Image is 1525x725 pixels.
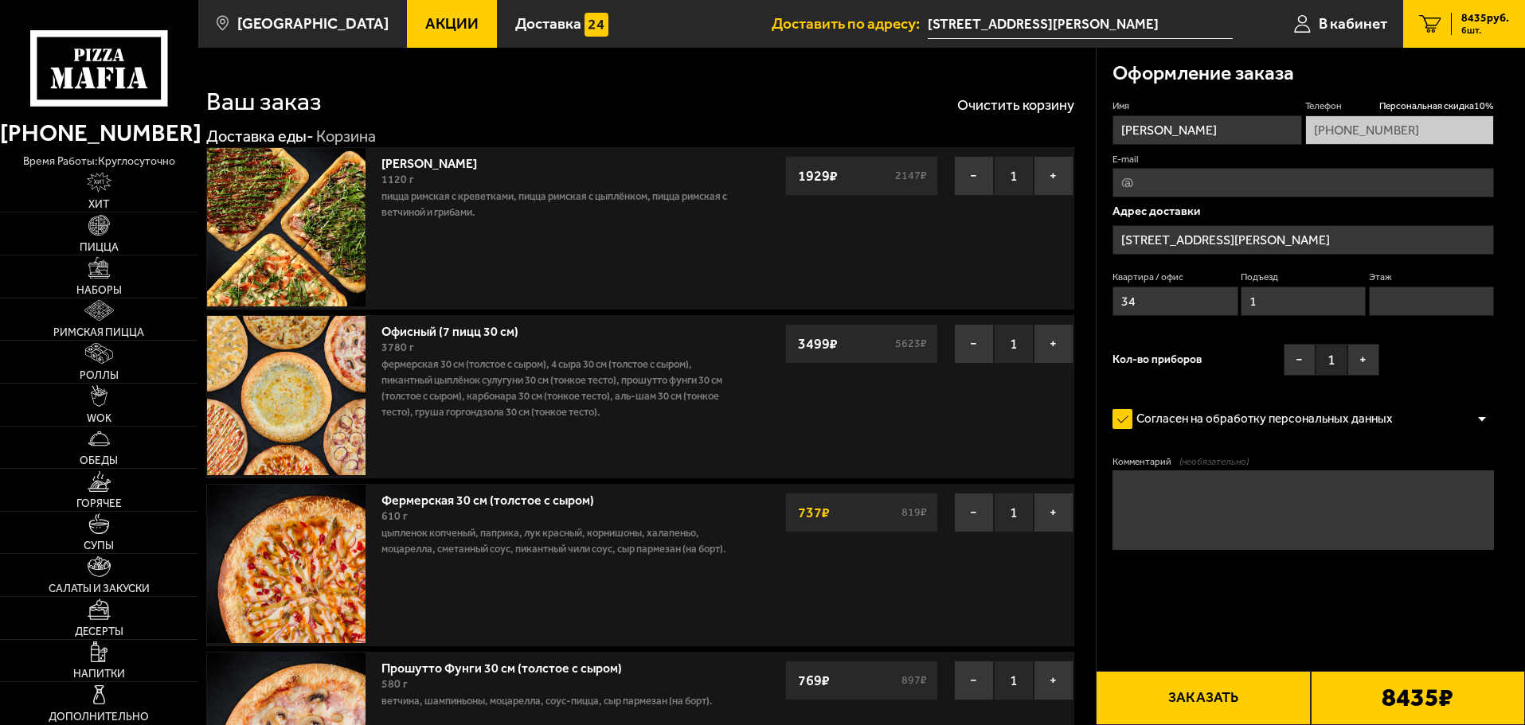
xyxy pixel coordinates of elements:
[381,173,414,186] span: 1120 г
[1347,344,1379,376] button: +
[585,13,608,37] img: 15daf4d41897b9f0e9f617042186c801.svg
[1112,168,1494,197] input: @
[794,329,842,359] strong: 3499 ₽
[1112,205,1494,217] p: Адрес доставки
[1305,115,1494,145] input: +7 (
[53,327,144,338] span: Римская пицца
[1461,25,1509,35] span: 6 шт.
[1319,16,1387,31] span: В кабинет
[899,675,929,686] s: 897 ₽
[206,89,322,115] h1: Ваш заказ
[80,370,119,381] span: Роллы
[1112,455,1494,469] label: Комментарий
[88,199,109,210] span: Хит
[84,540,114,552] span: Супы
[381,189,735,220] p: Пицца Римская с креветками, Пицца Римская с цыплёнком, Пицца Римская с ветчиной и грибами.
[381,488,610,508] a: Фермерская 30 см (толстое с сыром)
[1241,271,1366,284] label: Подъезд
[893,338,929,349] s: 5623 ₽
[957,98,1074,112] button: Очистить корзину
[381,357,735,420] p: Фермерская 30 см (толстое с сыром), 4 сыра 30 см (толстое с сыром), Пикантный цыплёнок сулугуни 3...
[994,661,1034,700] span: 1
[1112,354,1202,365] span: Кол-во приборов
[994,493,1034,532] span: 1
[425,16,479,31] span: Акции
[316,127,376,147] div: Корзина
[49,711,149,723] span: Дополнительно
[794,161,842,191] strong: 1929 ₽
[515,16,581,31] span: Доставка
[954,493,994,532] button: −
[1112,64,1294,84] h3: Оформление заказа
[381,656,638,676] a: Прошутто Фунги 30 см (толстое с сыром)
[75,626,123,637] span: Десерты
[80,242,119,253] span: Пицца
[994,324,1034,364] span: 1
[381,525,735,557] p: цыпленок копченый, паприка, лук красный, корнишоны, халапеньо, моцарелла, сметанный соус, пикантн...
[87,413,111,424] span: WOK
[893,170,929,181] s: 2147 ₽
[899,507,929,518] s: 819 ₽
[1034,661,1073,700] button: +
[1112,99,1301,113] label: Имя
[1369,271,1494,284] label: Этаж
[1034,156,1073,196] button: +
[80,455,118,466] span: Обеды
[954,324,994,364] button: −
[76,498,122,509] span: Горячее
[381,509,408,523] span: 610 г
[1179,455,1249,469] span: (необязательно)
[381,341,414,354] span: 3780 г
[381,693,735,709] p: ветчина, шампиньоны, моцарелла, соус-пицца, сыр пармезан (на борт).
[1112,115,1301,145] input: Имя
[1112,271,1238,284] label: Квартира / офис
[1379,99,1494,113] span: Персональная скидка 10 %
[794,665,834,696] strong: 769 ₽
[381,319,534,339] a: Офисный (7 пицц 30 см)
[1284,344,1316,376] button: −
[1382,685,1453,711] b: 8435 ₽
[928,10,1233,39] span: Санкт-Петербург улица Кустодиева 20к1
[381,151,493,171] a: [PERSON_NAME]
[928,10,1233,39] input: Ваш адрес доставки
[206,127,314,146] a: Доставка еды-
[1096,671,1310,725] button: Заказать
[76,285,122,296] span: Наборы
[772,16,928,31] span: Доставить по адресу:
[49,583,150,594] span: Салаты и закуски
[954,156,994,196] button: −
[1461,13,1509,24] span: 8435 руб.
[1034,493,1073,532] button: +
[794,497,834,528] strong: 737 ₽
[381,677,408,691] span: 580 г
[1112,153,1494,166] label: E-mail
[994,156,1034,196] span: 1
[1112,403,1409,435] label: Согласен на обработку персональных данных
[237,16,389,31] span: [GEOGRAPHIC_DATA]
[73,668,125,680] span: Напитки
[954,661,994,700] button: −
[1316,344,1347,376] span: 1
[1034,324,1073,364] button: +
[1305,99,1494,113] label: Телефон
